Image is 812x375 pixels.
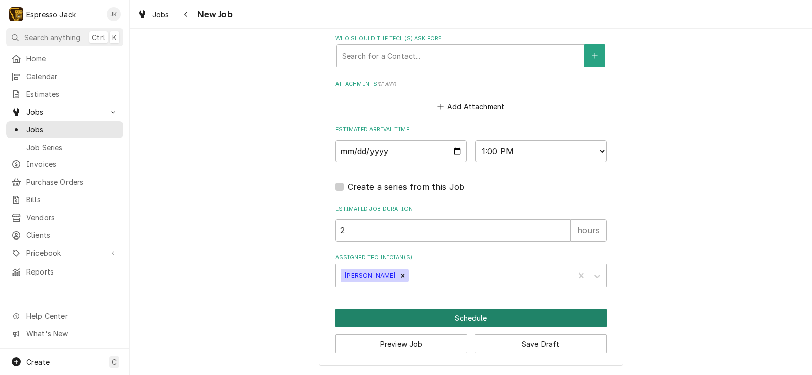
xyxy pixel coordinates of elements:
[26,328,117,339] span: What's New
[335,80,607,114] div: Attachments
[178,6,194,22] button: Navigate back
[6,227,123,244] a: Clients
[107,7,121,21] div: Jack Kehoe's Avatar
[133,6,174,23] a: Jobs
[335,35,607,43] label: Who should the tech(s) ask for?
[6,308,123,324] a: Go to Help Center
[26,159,118,169] span: Invoices
[335,254,607,287] div: Assigned Technician(s)
[592,52,598,59] svg: Create New Contact
[335,334,468,353] button: Preview Job
[397,269,409,282] div: Remove Jack Kehoe
[107,7,121,21] div: JK
[24,32,80,43] span: Search anything
[112,32,117,43] span: K
[335,205,607,213] label: Estimated Job Duration
[570,219,607,242] div: hours
[6,209,123,226] a: Vendors
[6,191,123,208] a: Bills
[26,230,118,241] span: Clients
[9,7,23,21] div: Espresso Jack's Avatar
[152,9,170,20] span: Jobs
[6,174,123,190] a: Purchase Orders
[377,81,396,87] span: ( if any )
[348,181,465,193] label: Create a series from this Job
[6,50,123,67] a: Home
[6,28,123,46] button: Search anythingCtrlK
[9,7,23,21] div: E
[112,357,117,367] span: C
[6,139,123,156] a: Job Series
[26,358,50,366] span: Create
[435,99,506,114] button: Add Attachment
[475,140,607,162] select: Time Select
[335,327,607,353] div: Button Group Row
[335,309,607,353] div: Button Group
[6,104,123,120] a: Go to Jobs
[6,156,123,173] a: Invoices
[335,80,607,88] label: Attachments
[6,263,123,280] a: Reports
[335,309,607,327] button: Schedule
[26,9,76,20] div: Espresso Jack
[6,86,123,103] a: Estimates
[335,126,607,134] label: Estimated Arrival Time
[335,35,607,67] div: Who should the tech(s) ask for?
[26,142,118,153] span: Job Series
[584,44,605,67] button: Create New Contact
[341,269,397,282] div: [PERSON_NAME]
[26,107,103,117] span: Jobs
[6,68,123,85] a: Calendar
[335,140,467,162] input: Date
[6,245,123,261] a: Go to Pricebook
[26,311,117,321] span: Help Center
[26,177,118,187] span: Purchase Orders
[26,266,118,277] span: Reports
[26,53,118,64] span: Home
[475,334,607,353] button: Save Draft
[26,71,118,82] span: Calendar
[6,121,123,138] a: Jobs
[92,32,105,43] span: Ctrl
[26,89,118,99] span: Estimates
[26,194,118,205] span: Bills
[335,254,607,262] label: Assigned Technician(s)
[335,309,607,327] div: Button Group Row
[6,325,123,342] a: Go to What's New
[26,212,118,223] span: Vendors
[335,205,607,241] div: Estimated Job Duration
[26,248,103,258] span: Pricebook
[335,126,607,162] div: Estimated Arrival Time
[194,8,233,21] span: New Job
[26,124,118,135] span: Jobs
